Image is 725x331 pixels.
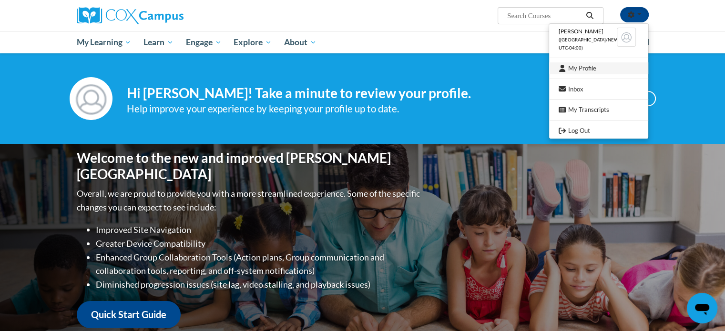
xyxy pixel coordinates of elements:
a: Learn [137,31,180,53]
a: Quick Start Guide [77,301,181,328]
span: Explore [234,37,272,48]
a: My Profile [549,62,648,74]
span: Learn [143,37,174,48]
span: [PERSON_NAME] [559,28,603,35]
a: Engage [180,31,228,53]
iframe: Button to launch messaging window [687,293,717,323]
img: Learner Profile Avatar [617,28,636,47]
li: Diminished progression issues (site lag, video stalling, and playback issues) [96,278,422,291]
a: About [278,31,323,53]
a: Cox Campus [77,7,258,24]
h1: Welcome to the new and improved [PERSON_NAME][GEOGRAPHIC_DATA] [77,150,422,182]
li: Greater Device Compatibility [96,237,422,251]
img: Cox Campus [77,7,184,24]
button: Search [582,10,597,21]
li: Improved Site Navigation [96,223,422,237]
p: Overall, we are proud to provide you with a more streamlined experience. Some of the specific cha... [77,187,422,214]
div: Help improve your experience by keeping your profile up to date. [127,101,582,117]
li: Enhanced Group Collaboration Tools (Action plans, Group communication and collaboration tools, re... [96,251,422,278]
span: About [284,37,317,48]
span: My Learning [76,37,131,48]
a: Explore [227,31,278,53]
a: Logout [549,125,648,137]
h4: Hi [PERSON_NAME]! Take a minute to review your profile. [127,85,582,101]
input: Search Courses [506,10,582,21]
a: My Learning [71,31,138,53]
span: Engage [186,37,222,48]
a: Inbox [549,83,648,95]
span: ([GEOGRAPHIC_DATA]/New_York UTC-04:00) [559,37,633,50]
img: Profile Image [70,77,112,120]
button: Account Settings [620,7,649,22]
div: Main menu [62,31,663,53]
a: My Transcripts [549,104,648,116]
